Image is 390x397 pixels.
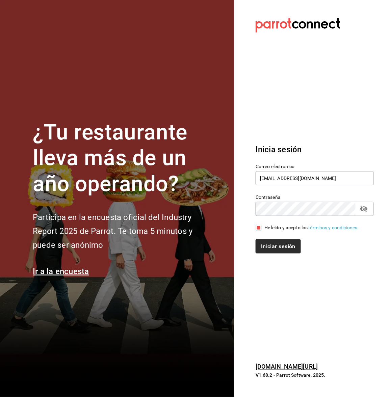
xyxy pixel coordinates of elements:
button: passwordField [358,203,370,215]
h1: ¿Tu restaurante lleva más de un año operando? [33,120,215,197]
h3: Inicia sesión [256,143,374,156]
label: Contraseña [256,195,374,200]
p: V1.68.2 - Parrot Software, 2025. [256,372,374,379]
input: Ingresa tu correo electrónico [256,171,374,185]
button: Iniciar sesión [256,239,301,254]
a: [DOMAIN_NAME][URL] [256,363,318,370]
h2: Participa en la encuesta oficial del Industry Report 2025 de Parrot. Te toma 5 minutos y puede se... [33,211,215,252]
a: Ir a la encuesta [33,267,89,276]
label: Correo electrónico [256,164,374,169]
a: Términos y condiciones. [308,225,359,230]
div: He leído y acepto los [264,224,359,231]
